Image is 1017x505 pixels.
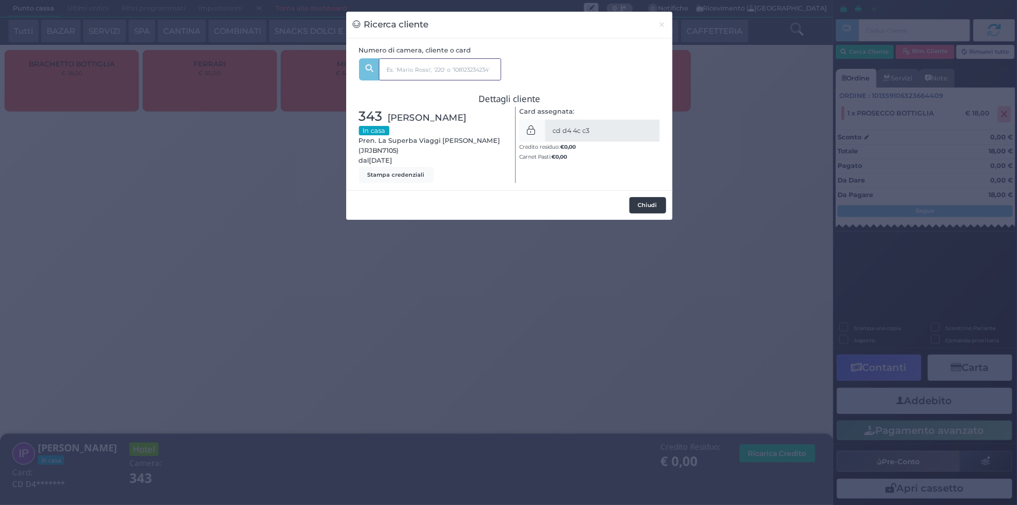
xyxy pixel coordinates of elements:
small: Credito residuo: [519,143,576,150]
button: Stampa credenziali [359,167,434,183]
button: Chiudi [629,197,666,213]
span: [PERSON_NAME] [388,111,467,124]
span: [DATE] [370,156,393,166]
span: 0,00 [555,153,567,160]
span: 0,00 [564,143,576,150]
span: × [659,18,666,31]
button: Chiudi [652,12,673,38]
b: € [560,143,576,150]
b: € [551,153,567,160]
label: Card assegnata: [519,107,575,117]
small: In casa [359,126,389,135]
label: Numero di camera, cliente o card [359,45,471,55]
input: Es. 'Mario Rossi', '220' o '108123234234' [379,58,501,80]
small: Carnet Pasti: [519,153,567,160]
span: 343 [359,107,383,127]
h3: Dettagli cliente [359,94,660,104]
div: Pren. La Superba Viaggi [PERSON_NAME] (JRJBN7105) dal [353,107,509,183]
h3: Ricerca cliente [353,18,429,31]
